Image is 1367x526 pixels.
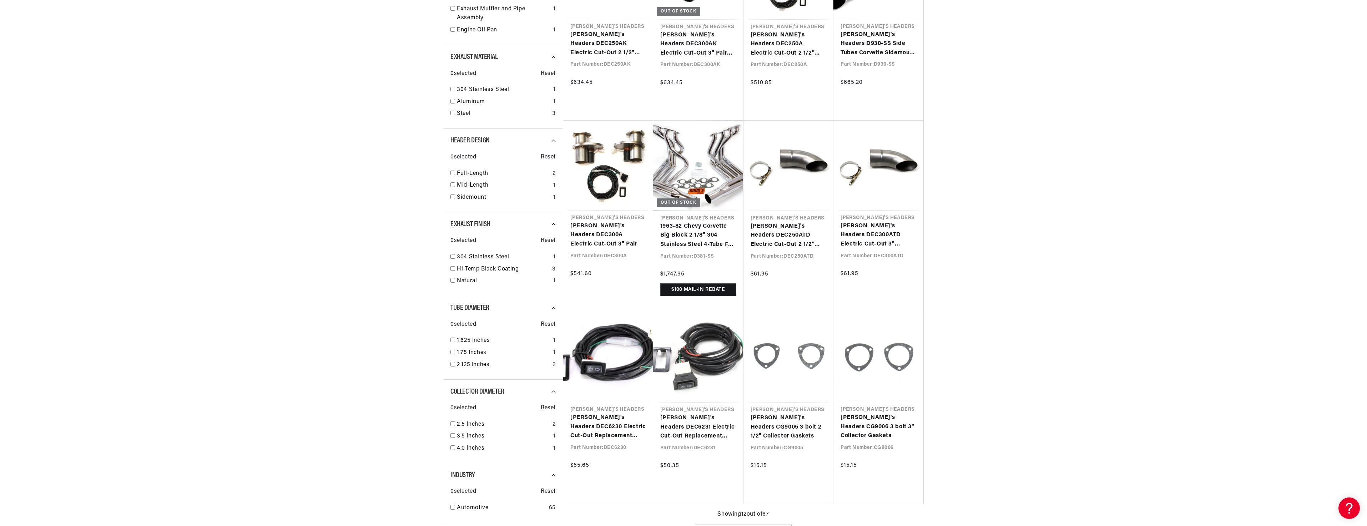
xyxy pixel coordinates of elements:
[457,253,550,262] a: 304 Stainless Steel
[841,413,916,441] a: [PERSON_NAME]'s Headers CG9006 3 bolt 3" Collector Gaskets
[450,487,476,496] span: 0 selected
[450,472,475,479] span: Industry
[450,304,489,312] span: Tube Diameter
[457,420,550,429] a: 2.5 Inches
[660,222,736,249] a: 1963-82 Chevy Corvette Big Block 2 1/8" 304 Stainless Steel 4-Tube Full Length Sidemount Header
[553,348,556,358] div: 1
[553,360,556,370] div: 2
[549,504,556,513] div: 65
[553,5,556,14] div: 1
[457,277,550,286] a: Natural
[450,69,476,79] span: 0 selected
[553,277,556,286] div: 1
[450,54,498,61] span: Exhaust Material
[457,97,550,107] a: Aluminum
[841,30,916,58] a: [PERSON_NAME]'s Headers D930-SS Side Tubes Corvette Sidemount Polished 304 Stainless Steel
[457,5,550,23] a: Exhaust Muffler and Pipe Assembly
[751,414,827,441] a: [PERSON_NAME]'s Headers CG9005 3 bolt 2 1/2" Collector Gaskets
[450,320,476,329] span: 0 selected
[553,97,556,107] div: 1
[553,26,556,35] div: 1
[450,388,504,395] span: Collector Diameter
[553,169,556,178] div: 2
[457,265,549,274] a: Hi-Temp Black Coating
[541,236,556,246] span: Reset
[570,413,646,441] a: [PERSON_NAME]'s Headers DEC6230 Electric Cut-Out Replacement Dual Wiring Harness
[450,221,490,228] span: Exhaust Finish
[553,85,556,95] div: 1
[457,85,550,95] a: 304 Stainless Steel
[450,153,476,162] span: 0 selected
[541,487,556,496] span: Reset
[553,420,556,429] div: 2
[553,444,556,453] div: 1
[717,510,769,519] span: Showing 12 out of 67
[570,30,646,58] a: [PERSON_NAME]'s Headers DEC250AK Electric Cut-Out 2 1/2" Pair with Hook-Up Kit
[457,181,550,190] a: Mid-Length
[457,336,550,345] a: 1.625 Inches
[457,109,549,118] a: Steel
[457,193,550,202] a: Sidemount
[751,222,827,249] a: [PERSON_NAME]'s Headers DEC250ATD Electric Cut-Out 2 1/2" Stainless Steel Turn Down Each
[457,432,550,441] a: 3.5 Inches
[541,404,556,413] span: Reset
[553,193,556,202] div: 1
[457,360,550,370] a: 2.125 Inches
[541,69,556,79] span: Reset
[552,109,556,118] div: 3
[553,432,556,441] div: 1
[553,336,556,345] div: 1
[570,222,646,249] a: [PERSON_NAME]'s Headers DEC300A Electric Cut-Out 3" Pair
[553,253,556,262] div: 1
[553,181,556,190] div: 1
[457,348,550,358] a: 1.75 Inches
[841,222,916,249] a: [PERSON_NAME]'s Headers DEC300ATD Electric Cut-Out 3" Stainless Steel Turn Down Each
[552,265,556,274] div: 3
[660,414,736,441] a: [PERSON_NAME]'s Headers DEC6231 Electric Cut-Out Replacement Single Wiring Harness
[457,26,550,35] a: Engine Oil Pan
[457,444,550,453] a: 4.0 Inches
[457,169,550,178] a: Full-Length
[450,236,476,246] span: 0 selected
[660,31,736,58] a: [PERSON_NAME]'s Headers DEC300AK Electric Cut-Out 3" Pair with Hook-Up Kit
[450,137,490,144] span: Header Design
[751,31,827,58] a: [PERSON_NAME]'s Headers DEC250A Electric Cut-Out 2 1/2" Pair
[541,320,556,329] span: Reset
[541,153,556,162] span: Reset
[457,504,546,513] a: Automotive
[450,404,476,413] span: 0 selected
